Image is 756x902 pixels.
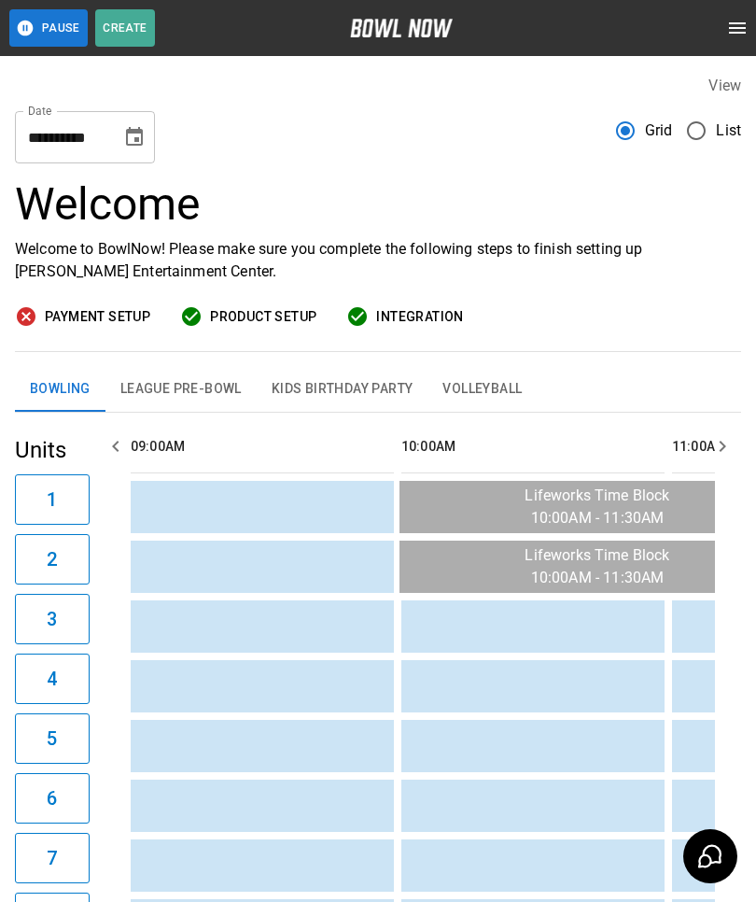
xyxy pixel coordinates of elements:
[15,833,90,883] button: 7
[47,544,57,574] h6: 2
[15,534,90,585] button: 2
[645,120,673,142] span: Grid
[116,119,153,156] button: Choose date, selected date is Sep 30, 2025
[47,485,57,514] h6: 1
[15,773,90,824] button: 6
[47,604,57,634] h6: 3
[427,367,537,412] button: Volleyball
[9,9,88,47] button: Pause
[131,420,394,473] th: 09:00AM
[47,664,57,694] h6: 4
[15,367,741,412] div: inventory tabs
[716,120,741,142] span: List
[47,783,57,813] h6: 6
[15,435,90,465] h5: Units
[95,9,155,47] button: Create
[350,19,453,37] img: logo
[257,367,428,412] button: Kids Birthday Party
[15,178,741,231] h3: Welcome
[105,367,257,412] button: League Pre-Bowl
[401,420,665,473] th: 10:00AM
[708,77,741,94] label: View
[15,367,105,412] button: Bowling
[15,654,90,704] button: 4
[15,594,90,644] button: 3
[376,305,463,329] span: Integration
[15,474,90,525] button: 1
[210,305,316,329] span: Product Setup
[15,713,90,764] button: 5
[45,305,150,329] span: Payment Setup
[719,9,756,47] button: open drawer
[15,238,741,283] p: Welcome to BowlNow! Please make sure you complete the following steps to finish setting up [PERSO...
[47,724,57,754] h6: 5
[47,843,57,873] h6: 7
